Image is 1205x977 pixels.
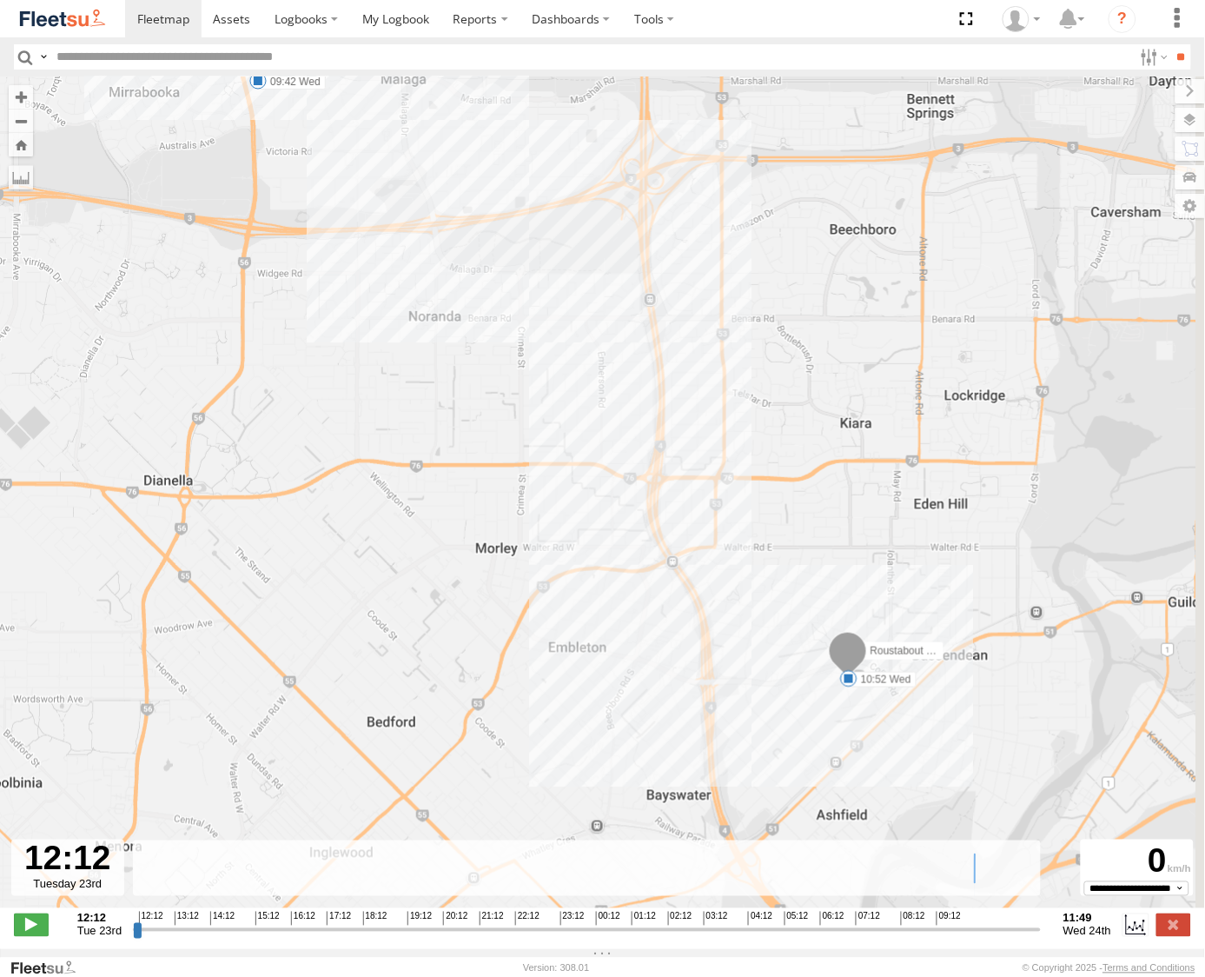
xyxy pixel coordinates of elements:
[255,912,280,926] span: 15:12
[704,912,728,926] span: 03:12
[77,912,122,925] strong: 12:12
[856,912,880,926] span: 07:12
[937,912,961,926] span: 09:12
[443,912,467,926] span: 20:12
[523,963,589,974] div: Version: 308.01
[515,912,540,926] span: 22:12
[1063,925,1111,938] span: Wed 24th Sep 2025
[258,74,326,90] label: 09:42 Wed
[632,912,656,926] span: 01:12
[785,912,809,926] span: 05:12
[748,912,772,926] span: 04:12
[560,912,585,926] span: 23:12
[9,133,33,156] button: Zoom Home
[36,44,50,70] label: Search Query
[14,914,49,936] label: Play/Stop
[1109,5,1136,33] i: ?
[1175,194,1205,218] label: Map Settings
[668,912,692,926] span: 02:12
[1103,963,1195,974] a: Terms and Conditions
[1134,44,1171,70] label: Search Filter Options
[9,165,33,189] label: Measure
[996,6,1047,32] div: AJ Wessels
[1063,912,1111,925] strong: 11:49
[9,85,33,109] button: Zoom in
[1156,914,1191,936] label: Close
[9,109,33,133] button: Zoom out
[480,912,504,926] span: 21:12
[1083,842,1191,881] div: 0
[17,7,108,30] img: fleetsu-logo-horizontal.svg
[175,912,199,926] span: 13:12
[901,912,925,926] span: 08:12
[407,912,432,926] span: 19:12
[291,912,315,926] span: 16:12
[820,912,844,926] span: 06:12
[849,672,917,688] label: 10:52 Wed
[327,912,351,926] span: 17:12
[210,912,235,926] span: 14:12
[870,645,972,657] span: Roustabout - 1IKE578
[596,912,620,926] span: 00:12
[77,925,122,938] span: Tue 23rd Sep 2025
[363,912,387,926] span: 18:12
[1023,963,1195,974] div: © Copyright 2025 -
[10,960,89,977] a: Visit our Website
[139,912,163,926] span: 12:12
